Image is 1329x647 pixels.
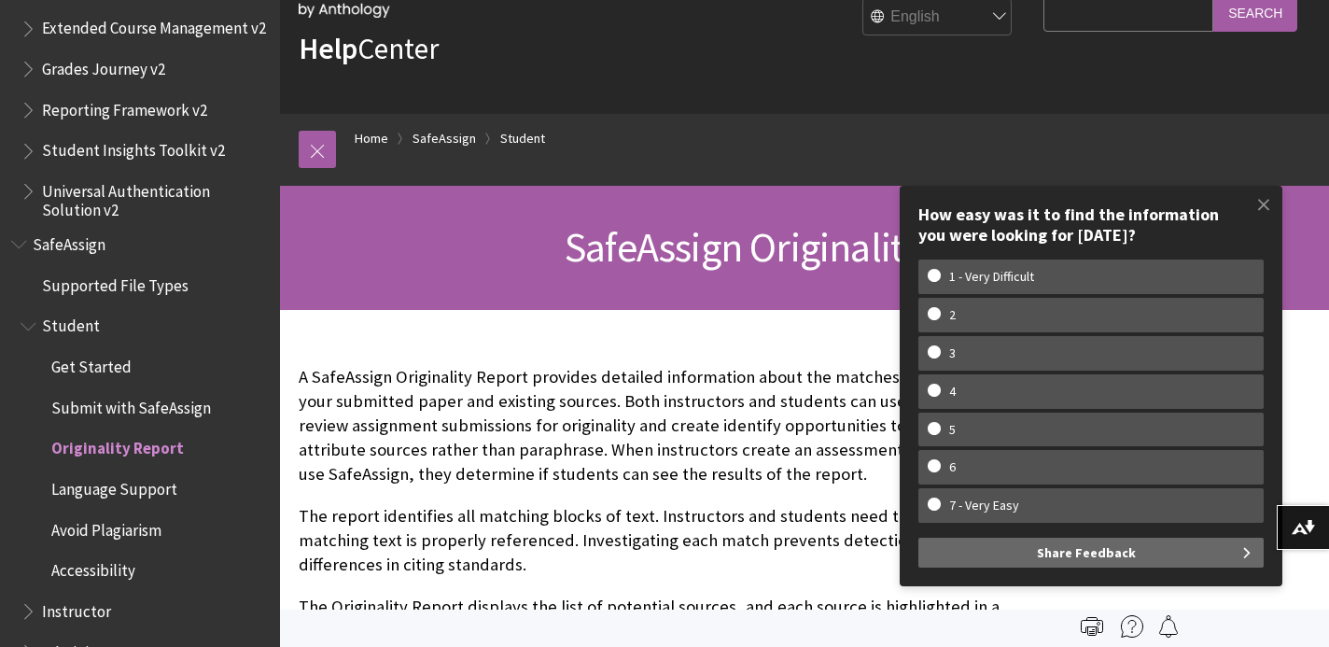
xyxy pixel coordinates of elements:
span: Supported File Types [42,270,189,295]
span: Submit with SafeAssign [51,392,211,417]
w-span: 5 [928,422,977,438]
span: Share Feedback [1037,538,1136,568]
a: HelpCenter [299,30,439,67]
a: SafeAssign [413,127,476,150]
a: Student [500,127,545,150]
img: More help [1121,615,1143,638]
span: Universal Authentication Solution v2 [42,176,267,219]
w-span: 3 [928,345,977,361]
w-span: 1 - Very Difficult [928,269,1056,285]
span: Student Insights Toolkit v2 [42,135,225,161]
button: Share Feedback [918,538,1264,568]
span: SafeAssign Originality Report [565,221,1044,273]
w-span: 7 - Very Easy [928,498,1041,513]
w-span: 6 [928,459,977,475]
span: Grades Journey v2 [42,53,165,78]
w-span: 4 [928,384,977,400]
a: Home [355,127,388,150]
w-span: 2 [928,307,977,323]
p: A SafeAssign Originality Report provides detailed information about the matches found between you... [299,365,1034,487]
span: Get Started [51,351,132,376]
img: Print [1081,615,1103,638]
span: Accessibility [51,556,135,581]
img: Follow this page [1157,615,1180,638]
span: Avoid Plagiarism [51,514,161,540]
span: SafeAssign [33,229,105,254]
span: Reporting Framework v2 [42,94,207,120]
div: How easy was it to find the information you were looking for [DATE]? [918,204,1264,245]
span: Extended Course Management v2 [42,13,266,38]
strong: Help [299,30,357,67]
p: The report identifies all matching blocks of text. Instructors and students need to determine if ... [299,504,1034,578]
span: Instructor [42,596,111,621]
span: Language Support [51,473,177,499]
p: The Originality Report displays the list of potential sources, and each source is highlighted in ... [299,595,1034,643]
span: Student [42,311,100,336]
span: Originality Report [51,433,184,458]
